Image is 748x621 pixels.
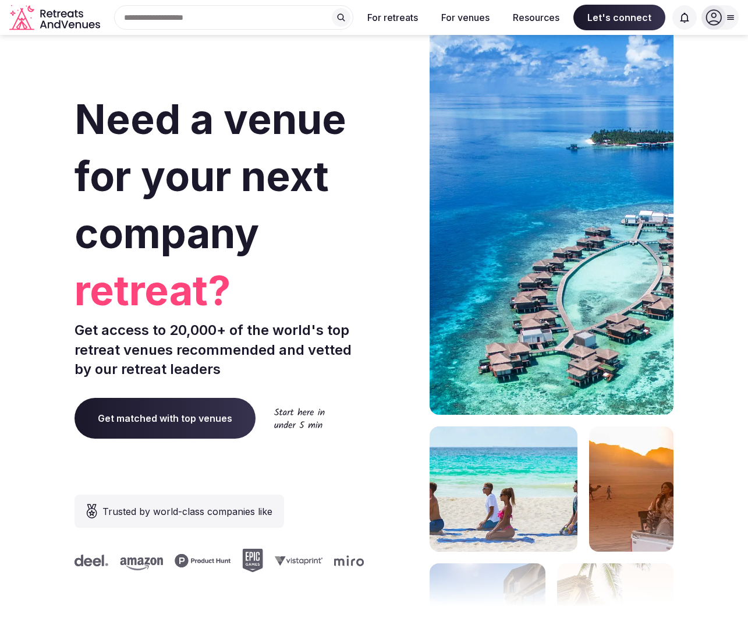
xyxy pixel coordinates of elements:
img: Start here in under 5 min [274,408,325,428]
button: Resources [504,5,569,30]
span: Trusted by world-class companies like [102,504,272,518]
span: retreat? [75,262,370,319]
button: For venues [432,5,499,30]
button: For retreats [358,5,427,30]
a: Get matched with top venues [75,398,256,439]
span: Let's connect [573,5,665,30]
svg: Retreats and Venues company logo [9,5,102,31]
img: woman sitting in back of truck with camels [589,426,673,552]
p: Get access to 20,000+ of the world's top retreat venues recommended and vetted by our retreat lea... [75,320,370,379]
a: Visit the homepage [9,5,102,31]
svg: Miro company logo [332,555,361,566]
svg: Epic Games company logo [240,549,261,572]
svg: Deel company logo [72,555,106,566]
svg: Vistaprint company logo [272,556,320,566]
span: Need a venue for your next company [75,94,346,258]
img: yoga on tropical beach [430,426,578,552]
